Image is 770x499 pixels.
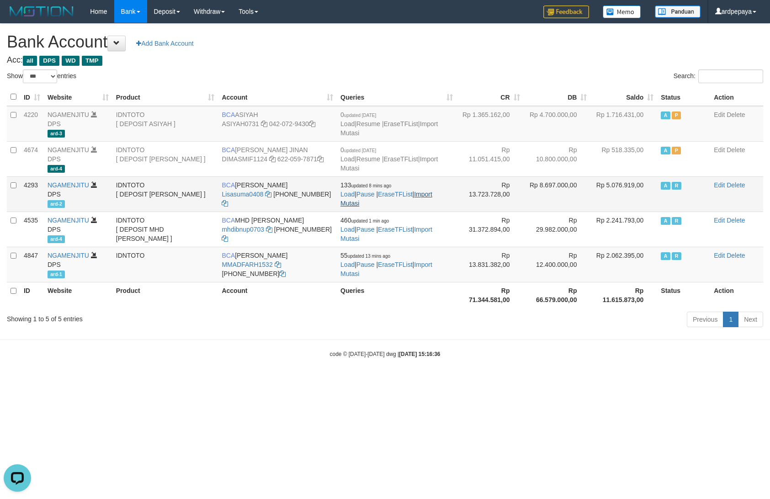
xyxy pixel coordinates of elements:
[44,88,112,106] th: Website: activate to sort column ascending
[337,88,457,106] th: Queries: activate to sort column ascending
[378,191,412,198] a: EraseTFList
[222,200,228,207] a: Copy 6127014479 to clipboard
[727,252,745,259] a: Delete
[82,56,102,66] span: TMP
[378,261,412,268] a: EraseTFList
[317,155,324,163] a: Copy 6220597871 to clipboard
[112,88,218,106] th: Product: activate to sort column ascending
[218,106,337,142] td: ASIYAH 042-072-9430
[340,261,355,268] a: Load
[340,217,432,242] span: | | |
[48,271,65,278] span: ard-1
[222,226,264,233] a: mhdibnup0703
[698,69,763,83] input: Search:
[661,182,670,190] span: Active
[672,147,681,154] span: Paused
[44,176,112,212] td: DPS
[44,247,112,282] td: DPS
[309,120,315,127] a: Copy 0420729430 to clipboard
[340,226,432,242] a: Import Mutasi
[727,146,745,154] a: Delete
[222,235,228,242] a: Copy 6127021742 to clipboard
[524,106,591,142] td: Rp 4.700.000,00
[378,226,412,233] a: EraseTFList
[275,261,281,268] a: Copy MMADFARH1532 to clipboard
[723,312,738,327] a: 1
[337,282,457,308] th: Queries
[524,212,591,247] td: Rp 29.982.000,00
[218,141,337,176] td: [PERSON_NAME] JINAN 622-059-7871
[356,155,380,163] a: Resume
[340,252,390,259] span: 55
[112,141,218,176] td: IDNTOTO [ DEPOSIT [PERSON_NAME] ]
[457,141,524,176] td: Rp 11.051.415,00
[48,146,89,154] a: NGAMENJITU
[340,120,438,137] a: Import Mutasi
[48,200,65,208] span: ard-2
[20,176,44,212] td: 4293
[340,226,355,233] a: Load
[714,146,725,154] a: Edit
[399,351,440,357] strong: [DATE] 15:16:36
[351,183,391,188] span: updated 8 mins ago
[524,282,591,308] th: Rp 66.579.000,00
[356,226,375,233] a: Pause
[112,106,218,142] td: IDNTOTO [ DEPOSIT ASIYAH ]
[44,141,112,176] td: DPS
[603,5,641,18] img: Button%20Memo.svg
[48,217,89,224] a: NGAMENJITU
[48,130,65,138] span: ard-3
[222,155,267,163] a: DIMASMIF1124
[340,155,438,172] a: Import Mutasi
[590,282,657,308] th: Rp 11.615.873,00
[222,261,272,268] a: MMADFARH1532
[457,106,524,142] td: Rp 1.365.162,00
[714,217,725,224] a: Edit
[672,111,681,119] span: Paused
[524,247,591,282] td: Rp 12.400.000,00
[340,155,355,163] a: Load
[384,120,418,127] a: EraseTFList
[23,69,57,83] select: Showentries
[4,4,31,31] button: Open LiveChat chat widget
[218,88,337,106] th: Account: activate to sort column ascending
[590,247,657,282] td: Rp 2.062.395,00
[48,235,65,243] span: ard-4
[20,106,44,142] td: 4220
[340,181,432,207] span: | | |
[48,165,65,173] span: ard-4
[222,217,235,224] span: BCA
[738,312,763,327] a: Next
[457,247,524,282] td: Rp 13.831.382,00
[524,141,591,176] td: Rp 10.800.000,00
[7,56,763,65] h4: Acc:
[44,212,112,247] td: DPS
[543,5,589,18] img: Feedback.jpg
[457,212,524,247] td: Rp 31.372.894,00
[44,282,112,308] th: Website
[222,146,235,154] span: BCA
[340,217,389,224] span: 460
[661,217,670,225] span: Active
[727,111,745,118] a: Delete
[48,111,89,118] a: NGAMENJITU
[44,106,112,142] td: DPS
[20,212,44,247] td: 4535
[340,111,438,137] span: | | |
[657,282,710,308] th: Status
[590,88,657,106] th: Saldo: activate to sort column ascending
[48,181,89,189] a: NGAMENJITU
[330,351,441,357] small: code © [DATE]-[DATE] dwg |
[710,282,763,308] th: Action
[714,252,725,259] a: Edit
[7,5,76,18] img: MOTION_logo.png
[356,261,375,268] a: Pause
[687,312,723,327] a: Previous
[20,282,44,308] th: ID
[7,69,76,83] label: Show entries
[344,148,376,153] span: updated [DATE]
[269,155,276,163] a: Copy DIMASMIF1124 to clipboard
[727,217,745,224] a: Delete
[39,56,59,66] span: DPS
[340,261,432,277] a: Import Mutasi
